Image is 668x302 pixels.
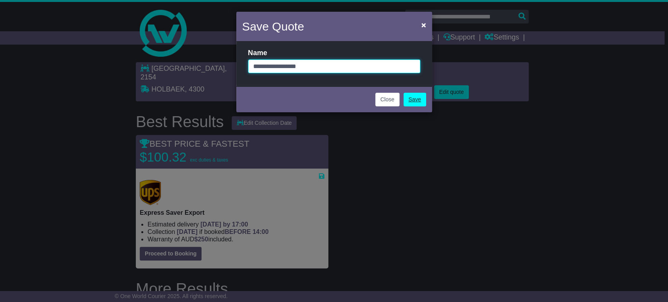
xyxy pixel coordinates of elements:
label: Name [248,49,267,58]
span: × [421,20,426,29]
button: Close [375,93,400,106]
h4: Save Quote [242,18,304,35]
a: Save [403,93,426,106]
button: Close [417,17,430,33]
